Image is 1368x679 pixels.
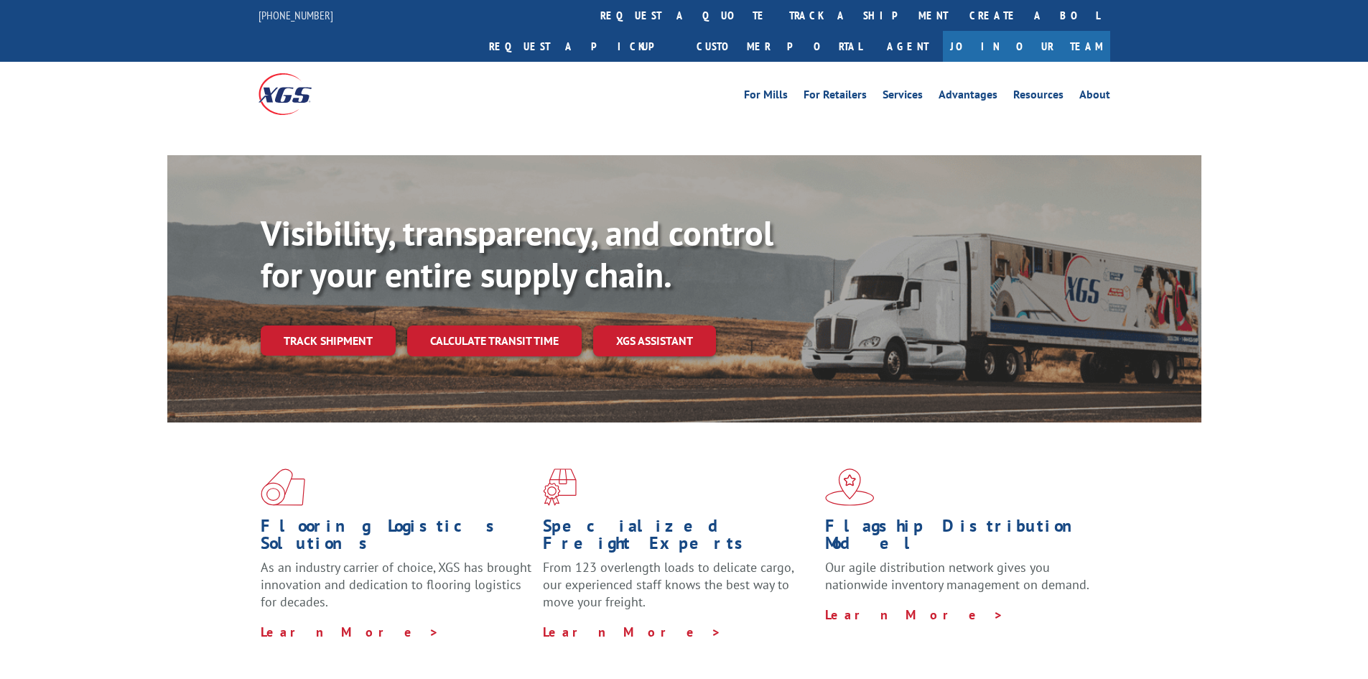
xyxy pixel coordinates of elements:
a: Calculate transit time [407,325,582,356]
a: Customer Portal [686,31,873,62]
a: Join Our Team [943,31,1110,62]
a: Learn More > [543,624,722,640]
a: Agent [873,31,943,62]
img: xgs-icon-focused-on-flooring-red [543,468,577,506]
img: xgs-icon-flagship-distribution-model-red [825,468,875,506]
a: For Mills [744,89,788,105]
a: Resources [1013,89,1064,105]
a: Services [883,89,923,105]
h1: Specialized Freight Experts [543,517,814,559]
p: From 123 overlength loads to delicate cargo, our experienced staff knows the best way to move you... [543,559,814,623]
a: Learn More > [825,606,1004,623]
span: Our agile distribution network gives you nationwide inventory management on demand. [825,559,1089,593]
a: Request a pickup [478,31,686,62]
h1: Flagship Distribution Model [825,517,1097,559]
img: xgs-icon-total-supply-chain-intelligence-red [261,468,305,506]
a: Track shipment [261,325,396,356]
b: Visibility, transparency, and control for your entire supply chain. [261,211,773,297]
a: [PHONE_NUMBER] [259,8,333,22]
a: Advantages [939,89,997,105]
span: As an industry carrier of choice, XGS has brought innovation and dedication to flooring logistics... [261,559,531,610]
a: About [1079,89,1110,105]
a: For Retailers [804,89,867,105]
a: XGS ASSISTANT [593,325,716,356]
h1: Flooring Logistics Solutions [261,517,532,559]
a: Learn More > [261,624,439,640]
